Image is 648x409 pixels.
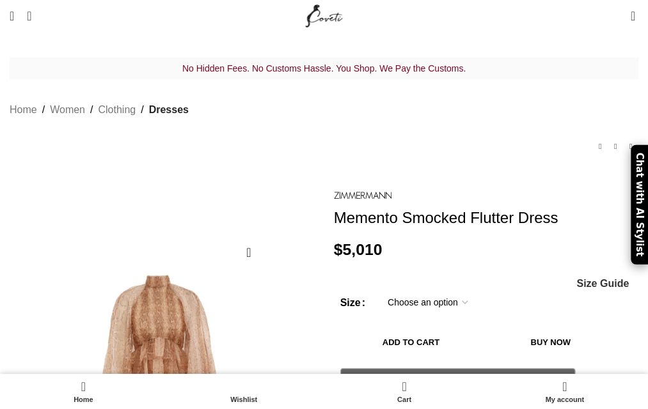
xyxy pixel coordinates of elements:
span: 0 [403,377,413,387]
a: Open mobile menu [3,3,20,29]
a: Dresses [149,102,189,118]
a: Home [3,377,164,406]
a: Search [20,3,38,29]
button: Pay with GPay [340,368,575,394]
a: Site logo [303,10,345,20]
a: Size Guide [576,279,629,289]
a: Home [10,102,37,118]
button: Buy now [488,328,613,355]
a: My account [484,377,645,406]
a: Clothing [98,102,136,118]
span: $ [334,241,343,258]
span: Wishlist [170,396,318,404]
a: Previous product [592,139,608,155]
a: Next product [623,139,638,155]
div: My Wishlist [612,3,624,29]
a: Wishlist [164,377,324,406]
img: Zimmermann [334,192,391,199]
a: Women [50,102,85,118]
span: 0 [631,6,641,16]
span: Cart [331,396,478,404]
div: My wishlist [164,377,324,406]
a: 0 Cart [324,377,485,406]
span: My account [491,396,638,404]
div: My cart [324,377,485,406]
nav: Breadcrumb [10,102,189,118]
a: 0 [624,3,642,29]
button: Add to cart [340,328,482,355]
label: Size [340,295,365,311]
bdi: 5,010 [334,241,383,258]
span: Home [10,396,157,404]
p: No Hidden Fees. No Customs Hassle. You Shop. We Pay the Customs. [10,60,638,77]
h1: Memento Smocked Flutter Dress [334,209,639,228]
